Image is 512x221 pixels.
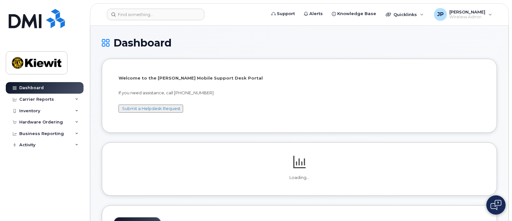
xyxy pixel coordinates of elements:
img: Open chat [490,200,501,210]
p: If you need assistance, call [PHONE_NUMBER] [119,90,480,96]
p: Welcome to the [PERSON_NAME] Mobile Support Desk Portal [119,75,480,81]
button: Submit a Helpdesk Request [119,105,183,113]
h1: Dashboard [102,37,497,48]
a: Submit a Helpdesk Request [122,106,181,111]
p: Loading... [114,175,485,181]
